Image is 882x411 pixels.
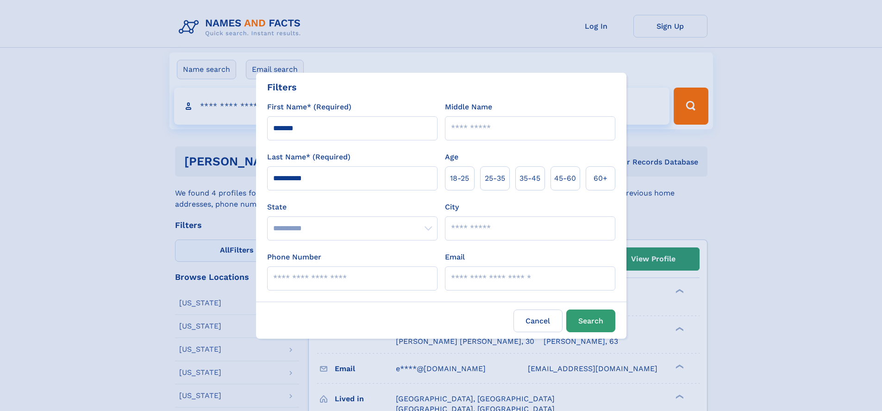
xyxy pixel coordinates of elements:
span: 35‑45 [519,173,540,184]
label: Phone Number [267,252,321,263]
label: Cancel [513,310,563,332]
div: Filters [267,80,297,94]
label: Email [445,252,465,263]
button: Search [566,310,615,332]
label: Middle Name [445,101,492,113]
label: City [445,202,459,213]
label: State [267,202,438,213]
span: 18‑25 [450,173,469,184]
span: 60+ [594,173,607,184]
label: First Name* (Required) [267,101,351,113]
span: 45‑60 [554,173,576,184]
label: Last Name* (Required) [267,152,350,163]
label: Age [445,152,458,163]
span: 25‑35 [485,173,505,184]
